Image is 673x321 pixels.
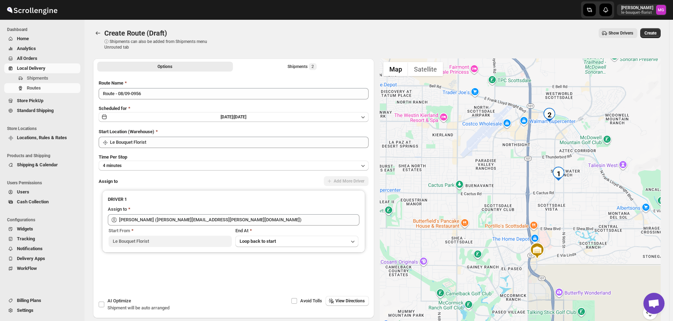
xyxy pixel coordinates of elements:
[311,64,314,69] span: 2
[4,264,80,273] button: WorkFlow
[17,56,37,61] span: All Orders
[17,246,43,251] span: Notifications
[4,54,80,63] button: All Orders
[4,133,80,143] button: Locations, Rules & Rates
[99,129,154,134] span: Start Location (Warehouse)
[93,74,374,296] div: All Route Options
[235,227,359,234] div: End At
[4,224,80,234] button: Widgets
[658,8,664,12] text: MG
[4,187,80,197] button: Users
[542,108,556,122] div: 2
[288,63,317,70] div: Shipments
[99,80,123,86] span: Route Name
[17,189,29,195] span: Users
[110,137,369,148] input: Search location
[107,305,169,310] span: Shipment will be auto arranged
[609,30,633,36] span: Show Drivers
[408,62,443,76] button: Show satellite imagery
[99,88,369,99] input: Eg: Bengaluru Route
[97,62,233,72] button: All Route Options
[240,239,276,244] span: Loop back to start
[617,4,667,16] button: User menu
[17,226,33,232] span: Widgets
[17,236,35,241] span: Tracking
[4,254,80,264] button: Delivery Apps
[7,153,81,159] span: Products and Shipping
[93,28,103,38] button: Routes
[234,62,370,72] button: Selected Shipments
[234,115,246,119] span: [DATE]
[643,305,657,320] button: Map camera controls
[99,161,369,171] button: 4 minutes
[640,28,661,38] button: Create
[119,214,359,226] input: Search assignee
[17,66,45,71] span: Local Delivery
[4,160,80,170] button: Shipping & Calendar
[17,256,45,261] span: Delivery Apps
[99,179,118,184] span: Assign to
[17,298,41,303] span: Billing Plans
[17,308,33,313] span: Settings
[99,106,127,111] span: Scheduled for
[104,39,215,50] p: ⓘ Shipments can also be added from Shipments menu Unrouted tab
[27,85,41,91] span: Routes
[99,154,127,160] span: Time Per Stop
[643,293,665,314] div: Open chat
[4,83,80,93] button: Routes
[644,30,656,36] span: Create
[107,298,131,303] span: AI Optimize
[27,75,48,81] span: Shipments
[4,234,80,244] button: Tracking
[4,197,80,207] button: Cash Collection
[17,36,29,41] span: Home
[7,180,81,186] span: Users Permissions
[17,135,67,140] span: Locations, Rules & Rates
[599,28,637,38] button: Show Drivers
[4,73,80,83] button: Shipments
[103,163,122,168] span: 4 minutes
[4,244,80,254] button: Notifications
[17,266,37,271] span: WorkFlow
[551,167,566,181] div: 1
[4,44,80,54] button: Analytics
[621,5,653,11] p: [PERSON_NAME]
[7,27,81,32] span: Dashboard
[335,298,365,304] span: View Directions
[109,228,130,233] span: Start From
[7,126,81,131] span: Store Locations
[4,34,80,44] button: Home
[104,29,167,37] span: Create Route (Draft)
[17,162,58,167] span: Shipping & Calendar
[326,296,369,306] button: View Directions
[17,46,36,51] span: Analytics
[221,115,234,119] span: [DATE] |
[656,5,666,15] span: Melody Gluth
[17,98,43,103] span: Store PickUp
[108,206,127,213] div: Assign to
[6,1,58,19] img: ScrollEngine
[99,112,369,122] button: [DATE]|[DATE]
[108,196,359,203] h3: DRIVER 1
[4,296,80,305] button: Billing Plans
[17,199,49,204] span: Cash Collection
[300,298,322,303] span: Avoid Tolls
[17,108,54,113] span: Standard Shipping
[383,62,408,76] button: Show street map
[4,305,80,315] button: Settings
[235,236,359,247] button: Loop back to start
[158,64,172,69] span: Options
[7,217,81,223] span: Configurations
[621,11,653,15] p: le-bouquet-florist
